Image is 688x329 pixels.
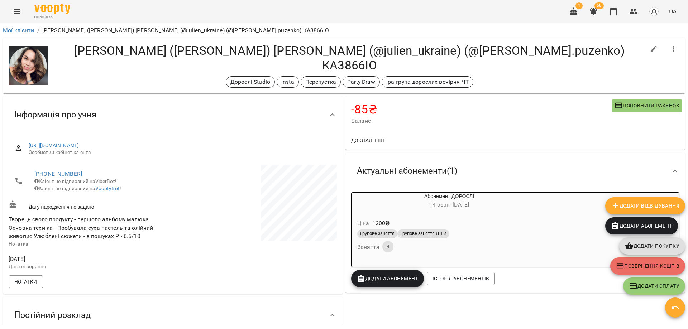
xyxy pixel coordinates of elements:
[14,277,37,286] span: Нотатки
[612,99,682,112] button: Поповнити рахунок
[575,2,583,9] span: 1
[305,78,336,86] p: Перепустка
[281,78,294,86] p: Insta
[615,101,679,110] span: Поповнити рахунок
[226,76,275,88] div: Дорослі Studio
[611,202,679,210] span: Додати Відвідування
[37,26,39,35] li: /
[3,27,34,34] a: Мої клієнти
[347,78,375,86] p: Party Draw
[34,178,116,184] span: Клієнт не підписаний на ViberBot!
[669,8,677,15] span: UA
[9,241,171,248] p: Нотатка
[29,149,331,156] span: Особистий кабінет клієнта
[357,231,397,237] span: Групове заняття
[382,76,473,88] div: Іра група дорослих вечірня ЧТ
[3,96,343,133] div: Інформація про учня
[372,219,390,228] p: 1200 ₴
[629,282,679,290] span: Додати Сплату
[386,78,469,86] p: Іра група дорослих вечірня ЧТ
[616,262,679,270] span: Повернення коштів
[610,257,685,275] button: Повернення коштів
[594,2,604,9] span: 68
[623,277,685,295] button: Додати Сплату
[605,197,685,214] button: Додати Відвідування
[301,76,341,88] div: Перепустка
[34,185,121,191] span: Клієнт не підписаний на !
[9,46,48,85] img: bd0235a0dd4165fca7ce6acb95d04e1f.jpeg
[357,274,418,283] span: Додати Абонемент
[348,134,388,147] button: Докладніше
[34,4,70,14] img: Voopty Logo
[345,153,685,189] div: Актуальні абонементи(1)
[34,15,70,19] span: For Business
[277,76,299,88] div: Insta
[625,242,679,250] span: Додати покупку
[357,165,457,176] span: Актуальні абонементи ( 1 )
[351,270,424,287] button: Додати Абонемент
[352,193,547,261] button: Абонемент ДОРОСЛІ14 серп- [DATE]Ціна1200₴Групове заняттяГрупове заняття ДІТИЗаняття4
[9,3,26,20] button: Menu
[351,102,612,117] h4: -85 ₴
[605,217,678,234] button: Додати Абонемент
[54,43,645,73] h4: [PERSON_NAME] ([PERSON_NAME]) [PERSON_NAME] (@julien_ukraine) (@[PERSON_NAME].puzenko) КА3866ІО
[9,216,153,240] span: Творець свого продукту - першого альбому малюка Основна техніка - Пробувала суха пастель та олійн...
[34,170,82,177] a: [PHONE_NUMBER]
[649,6,659,16] img: avatar_s.png
[14,310,91,321] span: Постійний розклад
[42,26,329,35] p: [PERSON_NAME] ([PERSON_NAME]) [PERSON_NAME] (@julien_ukraine) (@[PERSON_NAME].puzenko) КА3866ІО
[429,201,469,208] span: 14 серп - [DATE]
[9,263,171,270] p: Дата створення
[3,26,685,35] nav: breadcrumb
[397,231,449,237] span: Групове заняття ДІТИ
[433,274,489,283] span: Історія абонементів
[352,193,547,210] div: Абонемент ДОРОСЛІ
[357,242,379,252] h6: Заняття
[14,109,96,120] span: Інформація про учня
[351,136,386,145] span: Докладніше
[230,78,270,86] p: Дорослі Studio
[95,185,120,191] a: VooptyBot
[9,275,43,288] button: Нотатки
[343,76,379,88] div: Party Draw
[382,243,393,250] span: 4
[9,255,171,263] span: [DATE]
[357,218,369,228] h6: Ціна
[427,272,495,285] button: Історія абонементів
[29,142,79,148] a: [URL][DOMAIN_NAME]
[7,199,173,212] div: Дату народження не задано
[611,222,672,230] span: Додати Абонемент
[351,117,612,125] span: Баланс
[666,5,679,18] button: UA
[619,237,685,255] button: Додати покупку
